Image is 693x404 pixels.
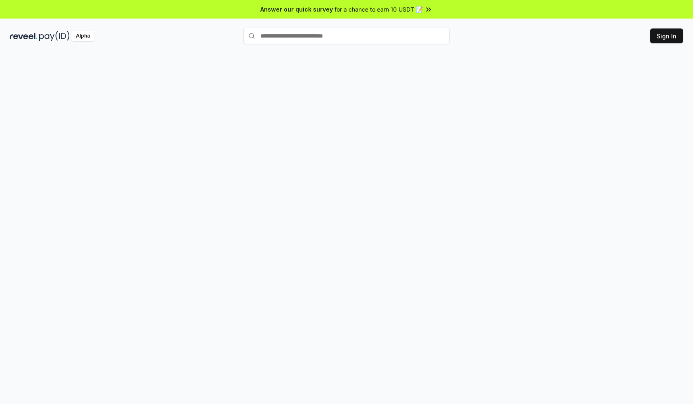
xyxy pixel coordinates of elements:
[39,31,70,41] img: pay_id
[71,31,94,41] div: Alpha
[260,5,333,14] span: Answer our quick survey
[335,5,423,14] span: for a chance to earn 10 USDT 📝
[650,28,683,43] button: Sign In
[10,31,38,41] img: reveel_dark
